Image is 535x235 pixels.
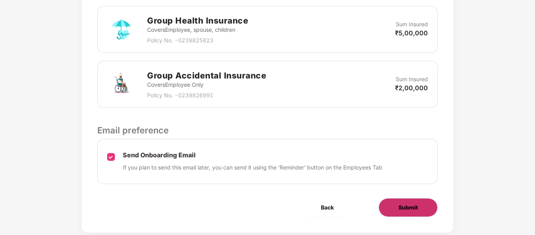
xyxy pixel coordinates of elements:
[396,20,428,29] p: Sum Insured
[147,69,266,82] h2: Group Accidental Insurance
[321,203,334,212] span: Back
[147,91,266,100] p: Policy No. - 0239826991
[147,14,248,27] h2: Group Health Insurance
[301,198,353,217] button: Back
[396,75,428,84] p: Sum Insured
[147,26,248,34] p: Covers Employee, spouse, children
[395,84,428,92] p: ₹2,00,000
[97,124,437,137] p: Email preference
[123,151,382,159] p: Send Onboarding Email
[123,163,382,172] p: If you plan to send this email later, you can send it using the ‘Reminder’ button on the Employee...
[399,203,418,212] span: Submit
[379,198,438,217] button: Submit
[395,29,428,37] p: ₹5,00,000
[107,70,135,98] img: svg+xml;base64,PHN2ZyB4bWxucz0iaHR0cDovL3d3dy53My5vcmcvMjAwMC9zdmciIHdpZHRoPSI3MiIgaGVpZ2h0PSI3Mi...
[147,80,266,89] p: Covers Employee Only
[107,15,135,44] img: svg+xml;base64,PHN2ZyB4bWxucz0iaHR0cDovL3d3dy53My5vcmcvMjAwMC9zdmciIHdpZHRoPSI3MiIgaGVpZ2h0PSI3Mi...
[147,36,248,45] p: Policy No. - 0239825823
